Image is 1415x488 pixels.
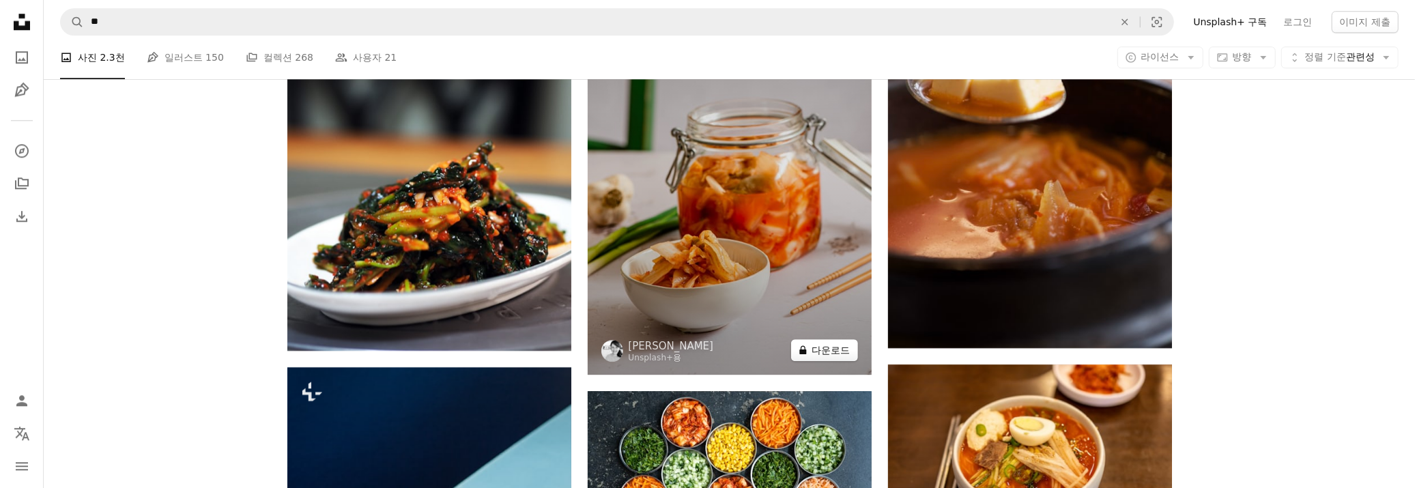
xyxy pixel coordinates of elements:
[1305,51,1346,62] span: 정렬 기준
[1209,46,1276,68] button: 방향
[791,339,858,361] button: 다운로드
[8,203,35,230] a: 다운로드 내역
[385,50,397,65] span: 21
[588,155,872,167] a: 음식이 담긴 항아리 옆 탁자 위에 놓인 음식 그릇
[1110,9,1140,35] button: 삭제
[1185,11,1275,33] a: Unsplash+ 구독
[1117,46,1203,68] button: 라이선스
[287,135,571,147] a: 흰색 세라믹 접시에 조리 된 음식
[335,35,397,79] a: 사용자 21
[629,353,674,362] a: Unsplash+
[888,129,1172,141] a: 수프를 가득 채운 숟가락과 그 위에 버터 한 조각
[8,8,35,38] a: 홈 — Unsplash
[295,50,313,65] span: 268
[8,44,35,71] a: 사진
[246,35,313,79] a: 컬렉션 268
[8,170,35,197] a: 컬렉션
[1281,46,1399,68] button: 정렬 기준관련성
[888,453,1172,465] a: 흰색 세라믹 그릇에 얇게 썬 고기 수프
[1276,11,1321,33] a: 로그인
[8,420,35,447] button: 언어
[1141,9,1173,35] button: 시각적 검색
[1233,51,1252,62] span: 방향
[205,50,224,65] span: 150
[8,453,35,480] button: 메뉴
[8,137,35,164] a: 탐색
[61,9,84,35] button: Unsplash 검색
[147,35,224,79] a: 일러스트 150
[629,353,714,364] div: 용
[8,76,35,104] a: 일러스트
[629,339,714,353] a: [PERSON_NAME]
[1332,11,1399,33] button: 이미지 제출
[1305,51,1375,64] span: 관련성
[1141,51,1180,62] span: 라이선스
[601,340,623,362] img: Natalie Behn의 프로필로 이동
[60,8,1174,35] form: 사이트 전체에서 이미지 찾기
[8,387,35,414] a: 로그인 / 가입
